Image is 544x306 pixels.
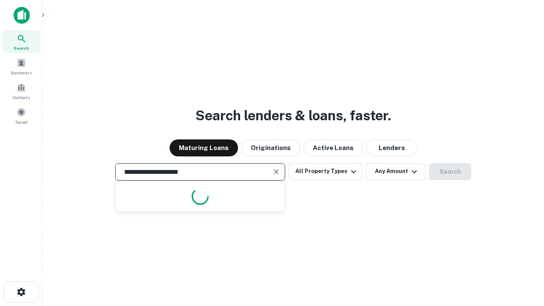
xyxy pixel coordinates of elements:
[3,55,40,78] a: Borrowers
[303,139,363,156] button: Active Loans
[15,119,28,125] span: Saved
[14,45,29,51] span: Search
[289,163,363,180] button: All Property Types
[3,30,40,53] a: Search
[195,105,391,126] h3: Search lenders & loans, faster.
[14,7,30,24] img: capitalize-icon.png
[3,79,40,102] a: Contacts
[13,94,30,101] span: Contacts
[170,139,238,156] button: Maturing Loans
[270,166,282,178] button: Clear
[366,139,417,156] button: Lenders
[501,238,544,279] iframe: Chat Widget
[241,139,300,156] button: Originations
[11,69,31,76] span: Borrowers
[366,163,425,180] button: Any Amount
[3,104,40,127] a: Saved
